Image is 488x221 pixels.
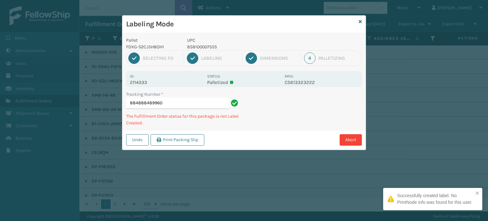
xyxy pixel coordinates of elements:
[126,19,356,29] h3: Labeling Mode
[318,55,360,61] div: Palletizing
[201,55,239,61] div: Labeling
[260,55,298,61] div: Dimensions
[143,55,181,61] div: Selecting FO
[128,52,140,64] div: 1
[397,192,473,206] div: Successfully created label. No PrintNode info was found for this user.
[126,37,180,44] p: Pallet
[304,52,315,64] div: 4
[475,190,480,197] button: close
[126,44,180,50] p: FDXG-S2CJ5H8OH1
[151,134,204,146] button: Print Packing Slip
[207,74,220,79] label: Status:
[130,74,134,79] label: Id:
[285,74,294,79] label: MPO:
[187,44,281,50] p: 858100007555
[187,52,198,64] div: 2
[285,79,358,85] p: CS613323222
[187,37,281,44] p: UPC
[126,134,149,146] button: Undo
[246,52,257,64] div: 3
[207,79,281,85] p: Palletized
[130,79,203,85] p: 2114333
[340,134,362,146] button: Abort
[126,113,240,126] p: The Fulfillment Order status for this package is not Label Created.
[126,91,163,98] label: Tracking Number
